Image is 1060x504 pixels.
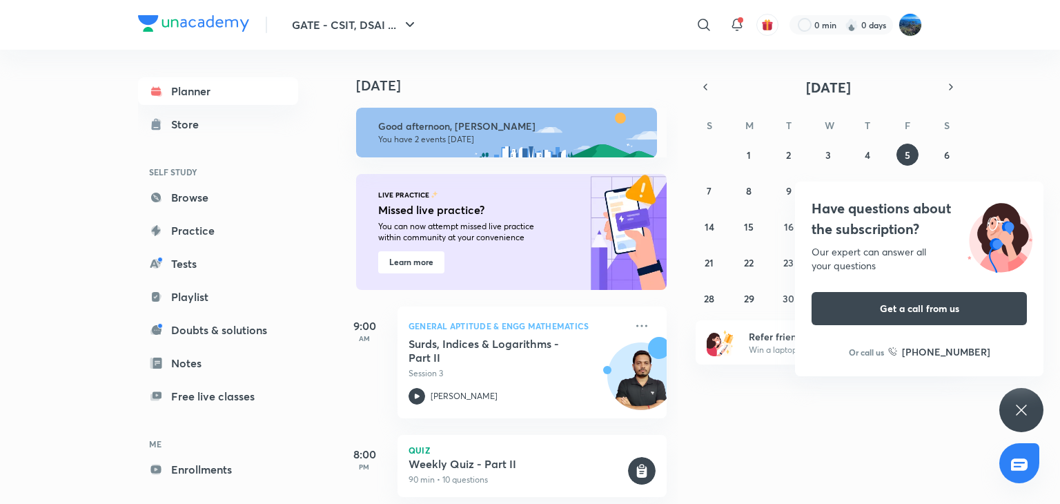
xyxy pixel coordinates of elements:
h5: Surds, Indices & Logarithms - Part II [409,337,580,365]
p: You can now attempt missed live practice within community at your convenience [378,221,556,243]
p: AM [337,334,392,342]
button: September 30, 2025 [778,287,800,309]
h5: 9:00 [337,318,392,334]
a: [PHONE_NUMBER] [888,345,990,359]
abbr: September 16, 2025 [784,220,794,233]
p: Quiz [409,446,656,454]
abbr: September 4, 2025 [865,148,870,162]
img: feature [431,191,438,199]
a: Playlist [138,283,298,311]
p: You have 2 events [DATE] [378,134,645,145]
abbr: Thursday [865,119,870,132]
button: September 13, 2025 [936,180,958,202]
button: September 6, 2025 [936,144,958,166]
a: Practice [138,217,298,244]
p: [PERSON_NAME] [431,390,498,403]
a: Notes [138,349,298,377]
a: Free live classes [138,382,298,410]
abbr: September 6, 2025 [944,148,950,162]
div: Our expert can answer all your questions [812,245,1027,273]
button: September 7, 2025 [698,180,720,202]
a: Enrollments [138,456,298,483]
abbr: Tuesday [786,119,792,132]
a: Planner [138,77,298,105]
h4: Have questions about the subscription? [812,198,1027,240]
button: September 4, 2025 [856,144,879,166]
img: Karthik Koduri [899,13,922,37]
button: September 23, 2025 [778,251,800,273]
h6: ME [138,432,298,456]
abbr: Sunday [707,119,712,132]
div: Store [171,116,207,133]
abbr: Friday [905,119,910,132]
a: Doubts & solutions [138,316,298,344]
abbr: September 7, 2025 [707,184,711,197]
img: Avatar [608,350,674,416]
button: Get a call from us [812,292,1027,325]
h5: Weekly Quiz - Part II [409,457,625,471]
p: LIVE PRACTICE [378,191,429,199]
button: September 14, 2025 [698,215,720,238]
button: September 28, 2025 [698,287,720,309]
img: streak [845,18,858,32]
abbr: September 29, 2025 [744,292,754,305]
abbr: Saturday [944,119,950,132]
a: Browse [138,184,298,211]
button: September 29, 2025 [738,287,760,309]
h6: Good afternoon, [PERSON_NAME] [378,120,645,133]
abbr: September 8, 2025 [746,184,752,197]
abbr: September 23, 2025 [783,256,794,269]
img: referral [707,329,734,356]
p: PM [337,463,392,471]
button: September 11, 2025 [856,180,879,202]
img: afternoon [356,108,657,157]
p: Win a laptop, vouchers & more [749,344,919,356]
p: Or call us [849,346,884,358]
abbr: September 9, 2025 [786,184,792,197]
button: GATE - CSIT, DSAI ... [284,11,426,39]
span: [DATE] [806,78,851,97]
abbr: September 15, 2025 [744,220,754,233]
button: September 22, 2025 [738,251,760,273]
button: September 16, 2025 [778,215,800,238]
button: [DATE] [715,77,941,97]
button: September 21, 2025 [698,251,720,273]
button: Learn more [378,251,444,273]
abbr: Wednesday [825,119,834,132]
button: September 1, 2025 [738,144,760,166]
img: avatar [761,19,774,31]
abbr: September 28, 2025 [704,292,714,305]
abbr: Monday [745,119,754,132]
button: September 2, 2025 [778,144,800,166]
a: Tests [138,250,298,278]
abbr: September 30, 2025 [783,292,794,305]
h4: [DATE] [356,77,680,94]
h6: Refer friends [749,329,919,344]
h6: [PHONE_NUMBER] [902,345,990,359]
button: September 15, 2025 [738,215,760,238]
button: September 5, 2025 [896,144,919,166]
h6: SELF STUDY [138,160,298,184]
img: ttu_illustration_new.svg [956,198,1043,273]
p: Session 3 [409,367,625,380]
button: September 9, 2025 [778,180,800,202]
a: Company Logo [138,15,249,35]
button: September 12, 2025 [896,180,919,202]
button: September 8, 2025 [738,180,760,202]
h5: 8:00 [337,446,392,463]
a: Store [138,110,298,138]
abbr: September 5, 2025 [905,148,910,162]
h5: Missed live practice? [378,202,560,218]
abbr: September 1, 2025 [747,148,751,162]
button: September 3, 2025 [817,144,839,166]
button: avatar [756,14,778,36]
p: General Aptitude & Engg Mathematics [409,318,625,334]
p: 90 min • 10 questions [409,474,625,486]
abbr: September 3, 2025 [825,148,831,162]
abbr: September 21, 2025 [705,256,714,269]
abbr: September 2, 2025 [786,148,791,162]
abbr: September 14, 2025 [705,220,714,233]
img: Company Logo [138,15,249,32]
button: September 10, 2025 [817,180,839,202]
abbr: September 22, 2025 [744,256,754,269]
